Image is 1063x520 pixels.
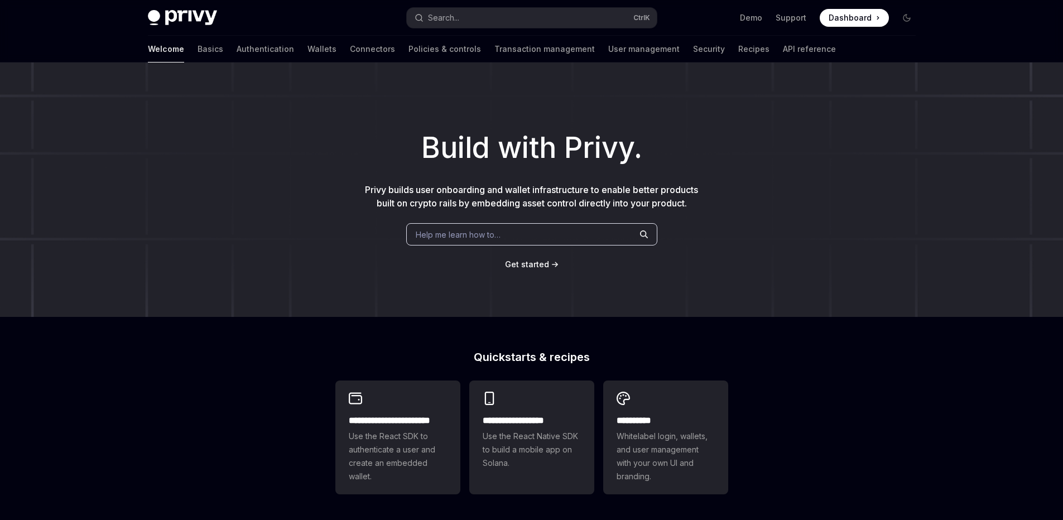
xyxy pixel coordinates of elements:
span: Help me learn how to… [416,229,501,240]
span: Dashboard [829,12,872,23]
a: Transaction management [494,36,595,62]
a: Wallets [307,36,336,62]
a: **** *****Whitelabel login, wallets, and user management with your own UI and branding. [603,381,728,494]
span: Privy builds user onboarding and wallet infrastructure to enable better products built on crypto ... [365,184,698,209]
button: Toggle dark mode [898,9,916,27]
a: Support [776,12,806,23]
a: Recipes [738,36,769,62]
img: dark logo [148,10,217,26]
a: User management [608,36,680,62]
a: API reference [783,36,836,62]
h2: Quickstarts & recipes [335,352,728,363]
a: Security [693,36,725,62]
a: Get started [505,259,549,270]
button: Search...CtrlK [407,8,657,28]
h1: Build with Privy. [18,126,1045,170]
div: Search... [428,11,459,25]
a: Policies & controls [408,36,481,62]
a: Basics [198,36,223,62]
a: **** **** **** ***Use the React Native SDK to build a mobile app on Solana. [469,381,594,494]
a: Dashboard [820,9,889,27]
span: Get started [505,259,549,269]
span: Use the React Native SDK to build a mobile app on Solana. [483,430,581,470]
a: Connectors [350,36,395,62]
span: Ctrl K [633,13,650,22]
a: Welcome [148,36,184,62]
span: Whitelabel login, wallets, and user management with your own UI and branding. [617,430,715,483]
span: Use the React SDK to authenticate a user and create an embedded wallet. [349,430,447,483]
a: Demo [740,12,762,23]
a: Authentication [237,36,294,62]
